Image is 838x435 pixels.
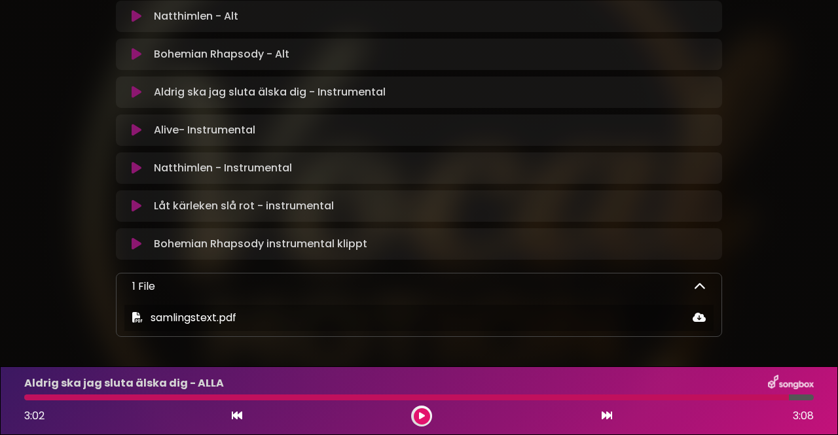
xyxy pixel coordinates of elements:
p: Aldrig ska jag sluta älska dig - Instrumental [154,84,386,100]
p: Natthimlen - Instrumental [154,160,292,176]
p: Natthimlen - Alt [154,9,238,24]
span: samlingstext.pdf [151,310,236,325]
p: Låt kärleken slå rot - instrumental [154,198,334,214]
p: 1 File [132,279,155,294]
p: Bohemian Rhapsody instrumental klippt [154,236,367,252]
p: Bohemian Rhapsody - Alt [154,46,289,62]
p: Alive- Instrumental [154,122,255,138]
p: Aldrig ska jag sluta älska dig - ALLA [24,375,224,391]
img: songbox-logo-white.png [768,375,814,392]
